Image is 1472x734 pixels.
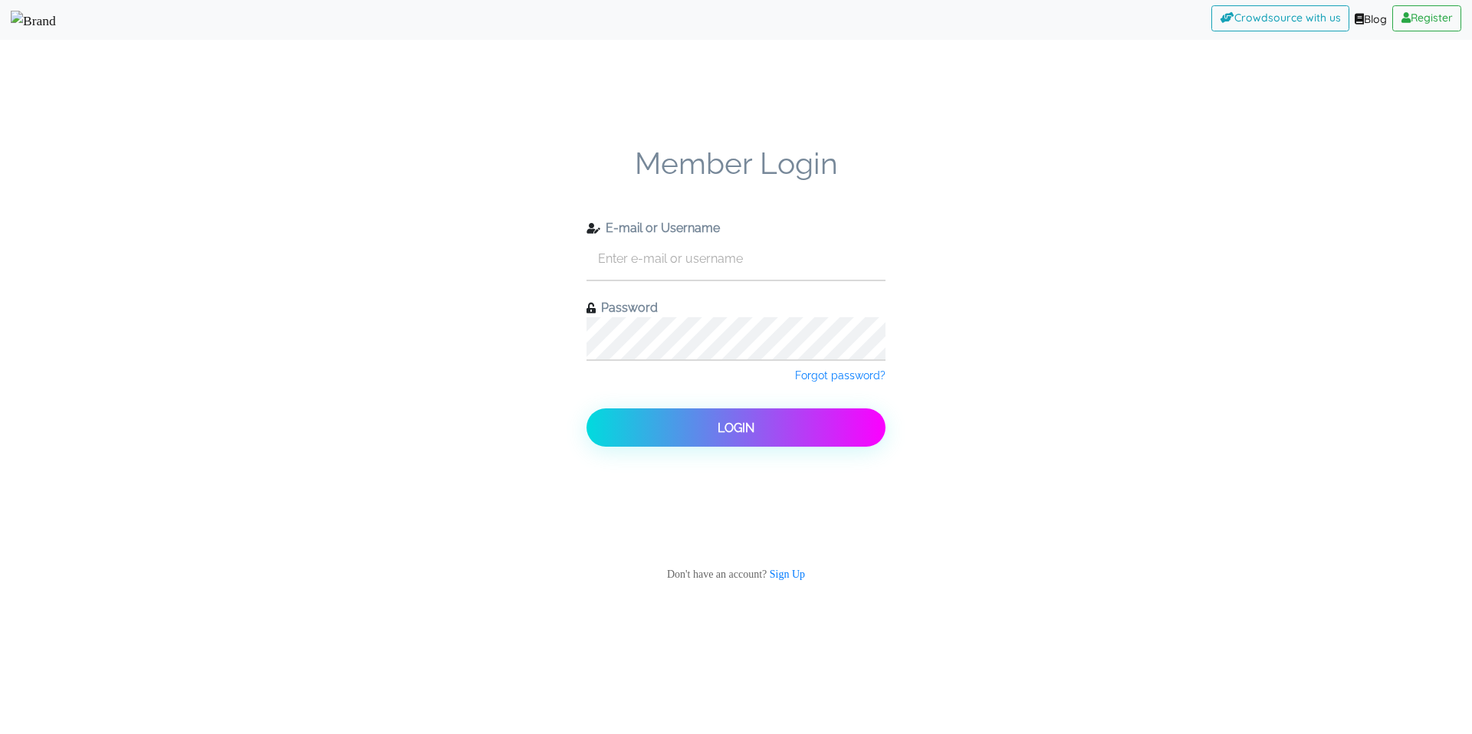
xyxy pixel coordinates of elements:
[596,300,658,315] span: Password
[795,369,886,382] span: Forgot password?
[586,146,886,219] span: Member Login
[586,408,886,447] button: Login
[1392,5,1461,31] a: Register
[667,565,805,597] span: Don't have an account?
[1211,5,1349,31] a: Crowdsource with us
[718,421,754,435] span: Login
[586,238,886,280] input: Enter e-mail or username
[795,370,886,382] a: Forgot password?
[1349,5,1392,34] a: Blog
[770,569,805,580] a: Sign Up
[11,11,56,31] img: Brand
[600,221,720,235] span: E-mail or Username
